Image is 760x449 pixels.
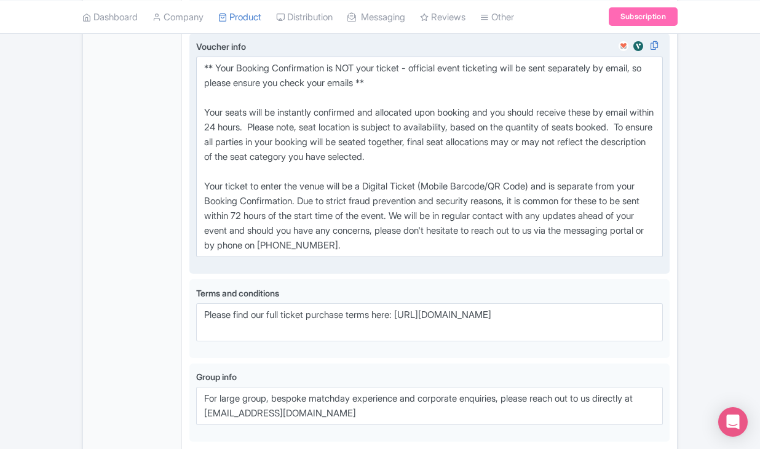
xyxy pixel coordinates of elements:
[196,41,246,52] span: Voucher info
[631,40,646,52] img: viator-review-widget-01-363d65f17b203e82e80c83508294f9cc.svg
[196,57,663,257] textarea: ** Your Booking Confirmation is NOT your ticket - official event ticketing will be sent separatel...
[616,40,631,52] img: musement-review-widget-01-cdcb82dea4530aa52f361e0f447f8f5f.svg
[196,387,663,425] textarea: For large group, bespoke matchday experience and corporate enquiries, please reach out to us dire...
[196,288,279,298] span: Terms and conditions
[196,372,237,382] span: Group info
[609,7,678,26] a: Subscription
[718,407,748,437] div: Open Intercom Messenger
[196,303,663,341] textarea: Please find our full ticket purchase terms here: [URL][DOMAIN_NAME]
